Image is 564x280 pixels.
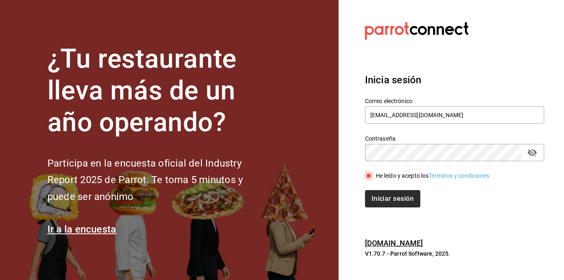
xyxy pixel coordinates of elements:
a: Términos y condiciones. [429,172,491,179]
h3: Inicia sesión [365,73,544,87]
a: Ir a la encuesta [47,224,116,235]
button: Iniciar sesión [365,190,420,207]
a: [DOMAIN_NAME] [365,239,423,247]
input: Ingresa tu correo electrónico [365,106,544,124]
div: He leído y acepto los [376,172,491,180]
button: passwordField [525,146,539,160]
label: Contraseña [365,136,544,141]
h1: ¿Tu restaurante lleva más de un año operando? [47,43,270,138]
label: Correo electrónico [365,98,544,104]
p: V1.70.7 - Parrot Software, 2025. [365,249,544,258]
h2: Participa en la encuesta oficial del Industry Report 2025 de Parrot. Te toma 5 minutos y puede se... [47,155,270,205]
